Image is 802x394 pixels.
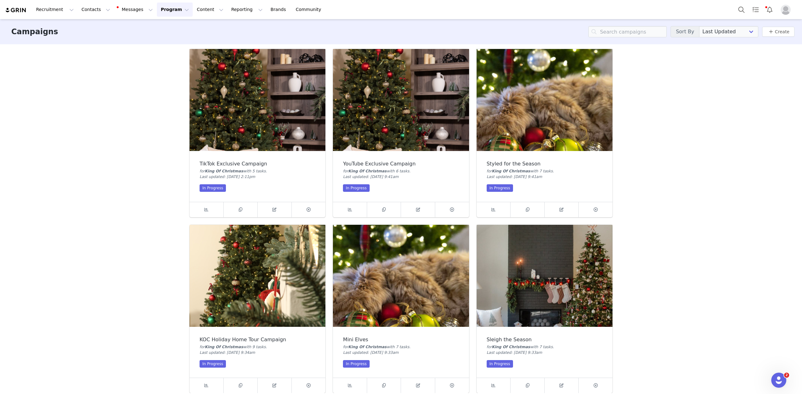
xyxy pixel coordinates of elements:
[749,3,762,17] a: Tasks
[343,360,369,368] div: In Progress
[551,345,553,349] span: s
[343,337,459,343] div: Mini Elves
[781,5,791,15] img: placeholder-profile.jpg
[114,3,157,17] button: Messages
[343,350,459,355] div: Last updated: [DATE] 9:33am
[205,169,243,173] span: King Of Christmas
[492,169,530,173] span: King Of Christmas
[190,49,325,151] img: TikTok Exclusive Campaign
[784,373,789,378] span: 2
[200,337,315,343] div: KOC Holiday Home Tour Campaign
[487,350,602,355] div: Last updated: [DATE] 9:33am
[487,337,602,343] div: Sleigh the Season
[487,344,602,350] div: for with 7 task .
[200,168,315,174] div: for with 5 task .
[492,345,530,349] span: King Of Christmas
[333,49,469,151] img: YouTube Exclusive Campaign
[200,184,226,192] div: In Progress
[11,26,58,37] h3: Campaigns
[588,26,667,37] input: Search campaigns
[200,161,315,167] div: TikTok Exclusive Campaign
[348,169,387,173] span: King Of Christmas
[771,373,786,388] iframe: Intercom live chat
[200,344,315,350] div: for with 9 task .
[551,169,553,173] span: s
[348,345,387,349] span: King Of Christmas
[190,225,325,327] img: KOC Holiday Home Tour Campaign
[407,169,409,173] span: s
[762,27,794,37] button: Create
[292,3,328,17] a: Community
[5,7,27,13] img: grin logo
[735,3,748,17] button: Search
[264,345,266,349] span: s
[200,360,226,368] div: In Progress
[200,350,315,355] div: Last updated: [DATE] 9:34am
[32,3,78,17] button: Recruitment
[487,174,602,180] div: Last updated: [DATE] 9:41am
[763,3,777,17] button: Notifications
[157,3,193,17] button: Program
[193,3,227,17] button: Content
[487,161,602,167] div: Styled for the Season
[407,345,409,349] span: s
[343,174,459,180] div: Last updated: [DATE] 9:41am
[343,168,459,174] div: for with 6 task .
[333,225,469,327] img: Mini Elves
[343,184,369,192] div: In Progress
[78,3,114,17] button: Contacts
[343,161,459,167] div: YouTube Exclusive Campaign
[777,5,797,15] button: Profile
[767,28,789,35] a: Create
[487,168,602,174] div: for with 7 task .
[267,3,291,17] a: Brands
[227,3,266,17] button: Reporting
[477,225,612,327] img: Sleigh the Season
[205,345,243,349] span: King Of Christmas
[487,360,513,368] div: In Progress
[487,184,513,192] div: In Progress
[343,344,459,350] div: for with 7 task .
[200,174,315,180] div: Last updated: [DATE] 2:11pm
[477,49,612,151] img: Styled for the Season
[264,169,266,173] span: s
